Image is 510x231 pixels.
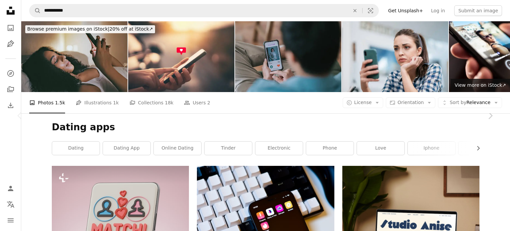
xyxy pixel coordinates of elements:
[397,100,424,105] span: Orientation
[52,142,100,155] a: dating
[363,4,379,17] button: Visual search
[4,83,17,96] a: Collections
[129,92,174,113] a: Collections 18k
[384,5,427,16] a: Get Unsplash+
[29,4,379,17] form: Find visuals sitewide
[165,99,174,106] span: 18k
[4,21,17,35] a: Photos
[470,84,510,148] a: Next
[348,4,362,17] button: Clear
[438,97,502,108] button: Sort byRelevance
[128,21,234,92] img: Close up woman hand hold using smart phone with heart icon at outdoor park street background. Cop...
[113,99,119,106] span: 1k
[184,92,210,113] a: Users 2
[342,21,448,92] img: Close up of a sad young Caucasian woman reading bad news
[205,142,252,155] a: tinder
[52,121,479,133] h1: Dating apps
[386,97,435,108] button: Orientation
[354,100,372,105] span: License
[52,208,189,214] a: a cell phone with the words match on it
[255,142,303,155] a: electronic
[207,99,210,106] span: 2
[454,5,502,16] button: Submit an image
[455,82,506,88] span: View more on iStock ↗
[27,26,109,32] span: Browse premium images on iStock |
[408,142,455,155] a: iphone
[459,142,506,155] a: person
[357,142,404,155] a: love
[4,67,17,80] a: Explore
[343,97,383,108] button: License
[451,79,510,92] a: View more on iStock↗
[427,5,449,16] a: Log in
[154,142,201,155] a: online dating
[30,4,41,17] button: Search Unsplash
[450,99,490,106] span: Relevance
[21,21,159,37] a: Browse premium images on iStock|20% off at iStock↗
[27,26,153,32] span: 20% off at iStock ↗
[472,142,479,155] button: scroll list to the right
[4,182,17,195] a: Log in / Sign up
[21,21,127,92] img: Black woman, phone and bed with happy for texting, communication or chat app in house. Girl, rela...
[197,208,334,214] a: a cell phone sitting next to a keyboard
[306,142,354,155] a: phone
[76,92,119,113] a: Illustrations 1k
[235,21,341,92] img: Asian man browsing mobile online dating app at home. using an online dating app on smartphone, lo...
[4,214,17,227] button: Menu
[4,37,17,51] a: Illustrations
[103,142,150,155] a: dating app
[4,198,17,211] button: Language
[450,100,466,105] span: Sort by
